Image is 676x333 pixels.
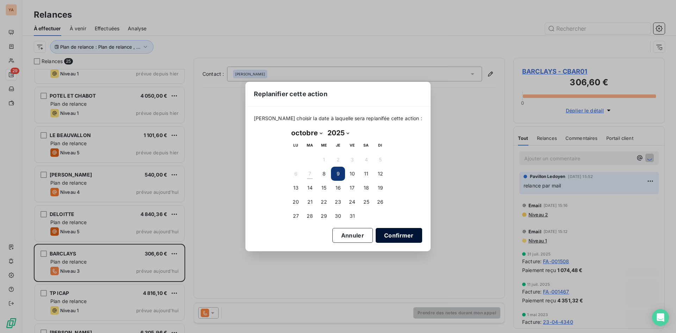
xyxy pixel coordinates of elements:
[289,209,303,223] button: 27
[345,138,359,153] th: vendredi
[359,181,373,195] button: 18
[317,181,331,195] button: 15
[289,195,303,209] button: 20
[317,138,331,153] th: mercredi
[289,167,303,181] button: 6
[331,181,345,195] button: 16
[345,181,359,195] button: 17
[373,138,387,153] th: dimanche
[332,228,373,243] button: Annuler
[303,195,317,209] button: 21
[254,115,422,122] span: [PERSON_NAME] choisir la date à laquelle sera replanifée cette action :
[652,309,669,326] div: Open Intercom Messenger
[289,138,303,153] th: lundi
[317,195,331,209] button: 22
[331,167,345,181] button: 9
[359,195,373,209] button: 25
[317,167,331,181] button: 8
[345,153,359,167] button: 3
[331,209,345,223] button: 30
[303,181,317,195] button: 14
[303,209,317,223] button: 28
[303,138,317,153] th: mardi
[345,209,359,223] button: 31
[289,181,303,195] button: 13
[373,181,387,195] button: 19
[331,153,345,167] button: 2
[373,153,387,167] button: 5
[331,138,345,153] th: jeudi
[254,89,327,99] span: Replanifier cette action
[317,209,331,223] button: 29
[345,195,359,209] button: 24
[359,153,373,167] button: 4
[303,167,317,181] button: 7
[373,167,387,181] button: 12
[317,153,331,167] button: 1
[376,228,422,243] button: Confirmer
[373,195,387,209] button: 26
[359,138,373,153] th: samedi
[345,167,359,181] button: 10
[359,167,373,181] button: 11
[331,195,345,209] button: 23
